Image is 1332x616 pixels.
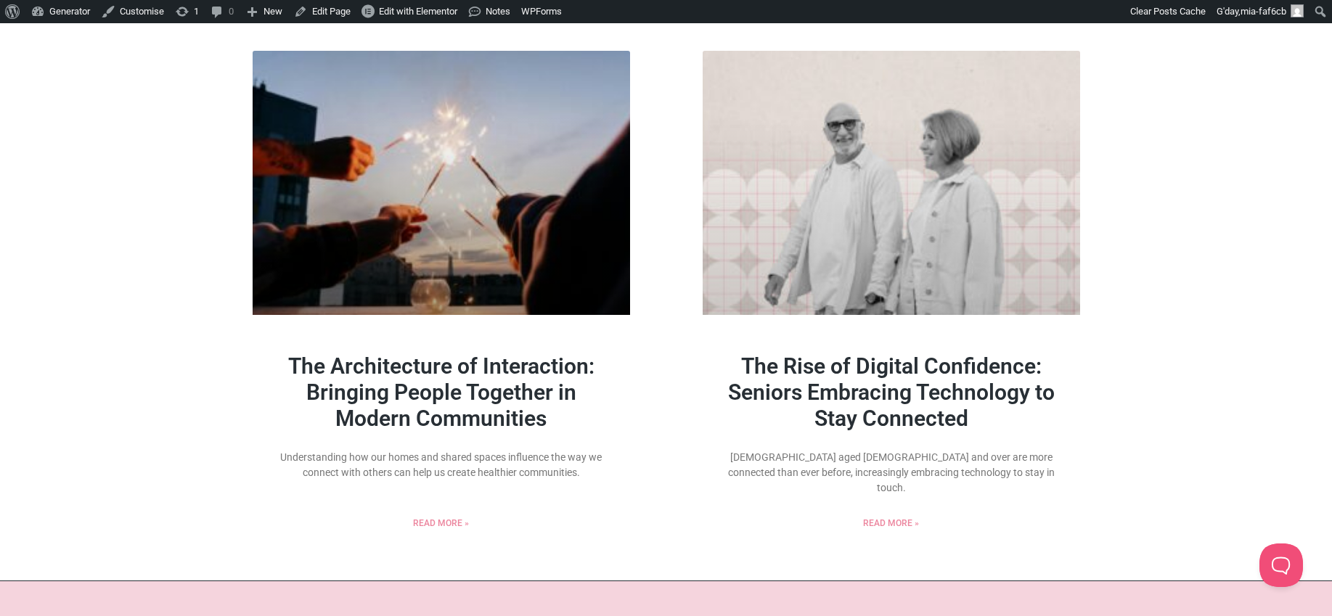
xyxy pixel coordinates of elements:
span: mia-faf6cb [1241,6,1286,17]
a: Read more about The Rise of Digital Confidence: Seniors Embracing Technology to Stay Connected [863,517,919,530]
p: [DEMOGRAPHIC_DATA] aged [DEMOGRAPHIC_DATA] and over are more connected than ever before, increasi... [724,450,1058,496]
a: The Architecture of Interaction: Bringing People Together in Modern Communities [288,353,595,431]
iframe: Toggle Customer Support [1259,543,1303,587]
a: The Rise of Digital Confidence: Seniors Embracing Technology to Stay Connected [728,353,1055,431]
p: Understanding how our homes and shared spaces influence the way we connect with others can help u... [274,450,608,480]
span: Edit with Elementor [379,6,457,17]
a: Read more about The Architecture of Interaction: Bringing People Together in Modern Communities [413,517,469,530]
